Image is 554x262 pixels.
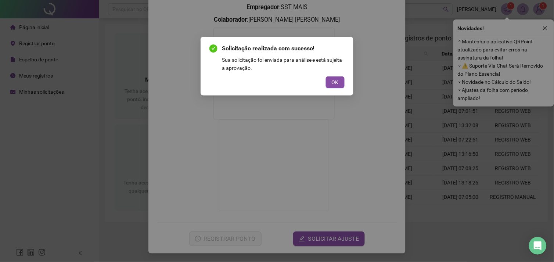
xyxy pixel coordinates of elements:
span: OK [332,78,339,86]
span: check-circle [209,44,217,53]
span: Solicitação realizada com sucesso! [222,44,345,53]
button: OK [326,76,345,88]
div: Open Intercom Messenger [529,237,547,255]
div: Sua solicitação foi enviada para análise e está sujeita a aprovação. [222,56,345,72]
